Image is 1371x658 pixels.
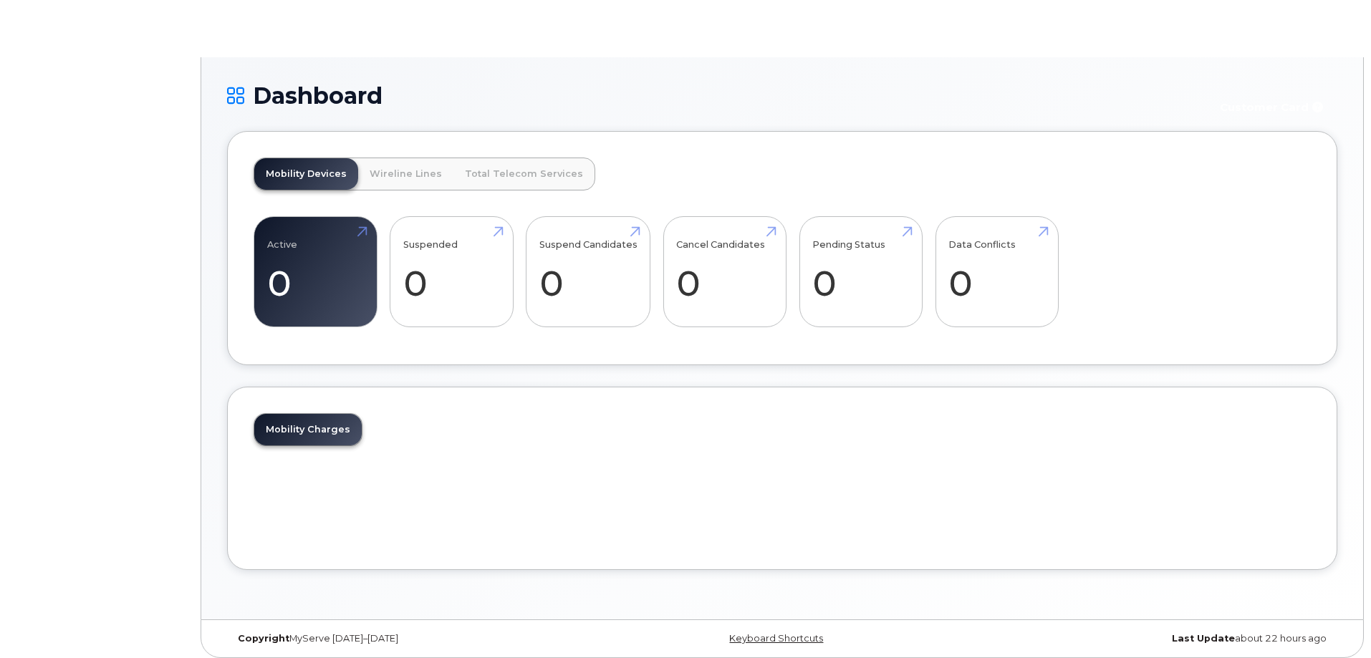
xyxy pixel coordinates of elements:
a: Suspended 0 [403,225,500,319]
a: Active 0 [267,225,364,319]
a: Mobility Devices [254,158,358,190]
a: Total Telecom Services [453,158,595,190]
a: Mobility Charges [254,414,362,445]
a: Cancel Candidates 0 [676,225,773,319]
div: MyServe [DATE]–[DATE] [227,633,597,644]
h1: Dashboard [227,83,1201,108]
a: Keyboard Shortcuts [729,633,823,644]
a: Pending Status 0 [812,225,909,319]
button: Customer Card [1208,95,1337,120]
div: about 22 hours ago [967,633,1337,644]
a: Suspend Candidates 0 [539,225,638,319]
a: Data Conflicts 0 [948,225,1045,319]
strong: Last Update [1172,633,1235,644]
strong: Copyright [238,633,289,644]
a: Wireline Lines [358,158,453,190]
